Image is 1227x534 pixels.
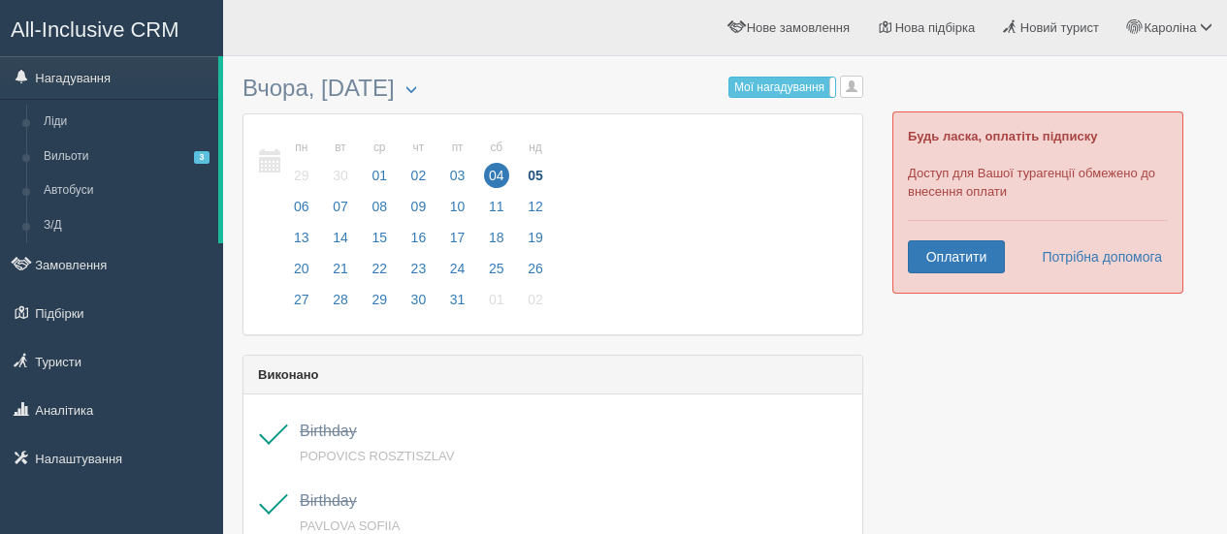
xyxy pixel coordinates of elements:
a: 31 [439,289,476,320]
span: 19 [523,225,548,250]
a: 09 [401,196,437,227]
span: All-Inclusive CRM [11,17,179,42]
a: POPOVICS ROSZTISZLAV [300,449,454,463]
span: 25 [484,256,509,281]
small: чт [406,140,432,156]
a: Вильоти3 [35,140,218,174]
a: 14 [322,227,359,258]
a: чт 02 [401,129,437,196]
span: 27 [289,287,314,312]
a: Birthday [300,423,357,439]
a: 02 [517,289,549,320]
b: Будь ласка, оплатіть підписку [908,129,1097,143]
a: 17 [439,227,476,258]
h3: Вчора, [DATE] [242,76,863,104]
a: 11 [478,196,515,227]
span: Новий турист [1020,20,1099,35]
span: 21 [328,256,353,281]
span: Кароліна [1145,20,1197,35]
div: Доступ для Вашої турагенції обмежено до внесення оплати [892,111,1183,294]
span: 04 [484,163,509,188]
a: 13 [283,227,320,258]
span: 24 [445,256,470,281]
a: 20 [283,258,320,289]
b: Виконано [258,367,319,382]
small: сб [484,140,509,156]
a: Автобуси [35,173,218,208]
small: ср [367,140,392,156]
a: 28 [322,289,359,320]
a: Ліди [35,105,218,140]
a: 06 [283,196,320,227]
span: 16 [406,225,432,250]
a: пн 29 [283,129,320,196]
span: 23 [406,256,432,281]
span: 26 [523,256,548,281]
span: 3 [194,151,210,164]
a: 18 [478,227,515,258]
a: 10 [439,196,476,227]
span: Мої нагадування [734,80,824,94]
span: 17 [445,225,470,250]
span: 02 [523,287,548,312]
span: 29 [289,163,314,188]
span: 02 [406,163,432,188]
a: 01 [478,289,515,320]
span: Нова підбірка [895,20,976,35]
a: З/Д [35,208,218,243]
span: 13 [289,225,314,250]
span: 18 [484,225,509,250]
a: сб 04 [478,129,515,196]
span: 31 [445,287,470,312]
small: нд [523,140,548,156]
span: 01 [367,163,392,188]
a: 29 [361,289,398,320]
span: 30 [328,163,353,188]
span: 29 [367,287,392,312]
a: ср 01 [361,129,398,196]
a: пт 03 [439,129,476,196]
span: 10 [445,194,470,219]
a: 24 [439,258,476,289]
a: 30 [401,289,437,320]
a: 07 [322,196,359,227]
a: 22 [361,258,398,289]
span: 06 [289,194,314,219]
span: 30 [406,287,432,312]
a: 19 [517,227,549,258]
a: 16 [401,227,437,258]
a: 26 [517,258,549,289]
a: Birthday [300,492,357,509]
a: 15 [361,227,398,258]
a: Оплатити [908,240,1005,273]
span: 14 [328,225,353,250]
a: 25 [478,258,515,289]
span: Нове замовлення [747,20,850,35]
a: нд 05 [517,129,549,196]
span: 07 [328,194,353,219]
span: 01 [484,287,509,312]
span: 28 [328,287,353,312]
span: 03 [445,163,470,188]
a: Потрібна допомога [1029,240,1163,273]
a: 27 [283,289,320,320]
a: All-Inclusive CRM [1,1,222,54]
span: 22 [367,256,392,281]
span: 15 [367,225,392,250]
small: пн [289,140,314,156]
span: 12 [523,194,548,219]
a: 23 [401,258,437,289]
small: пт [445,140,470,156]
a: вт 30 [322,129,359,196]
small: вт [328,140,353,156]
span: 11 [484,194,509,219]
a: 08 [361,196,398,227]
a: PAVLOVA SOFIIA [300,518,400,533]
span: 09 [406,194,432,219]
span: 05 [523,163,548,188]
span: 08 [367,194,392,219]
